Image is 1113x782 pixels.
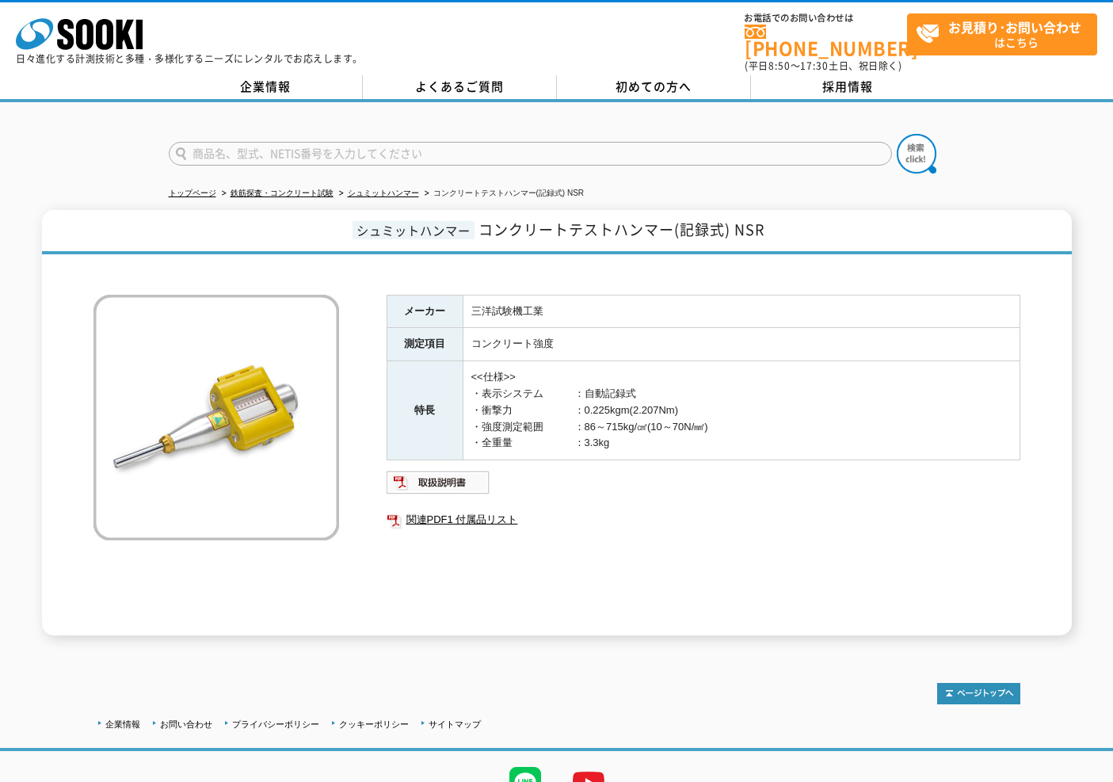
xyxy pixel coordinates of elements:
[937,683,1020,704] img: トップページへ
[751,75,945,99] a: 採用情報
[478,219,764,240] span: コンクリートテストハンマー(記録式) NSR
[363,75,557,99] a: よくあるご質問
[93,295,339,540] img: コンクリートテストハンマー(記録式) NSR
[916,14,1096,54] span: はこちら
[463,361,1020,460] td: <<仕様>> ・表示システム ：自動記録式 ・衝撃力 ：0.225kgm(2.207Nm) ・強度測定範囲 ：86～715kg/㎠(10～70N/㎟) ・全重量 ：3.3kg
[557,75,751,99] a: 初めての方へ
[353,221,475,239] span: シュミットハンマー
[745,25,907,57] a: [PHONE_NUMBER]
[429,719,481,729] a: サイトマップ
[339,719,409,729] a: クッキーポリシー
[800,59,829,73] span: 17:30
[16,54,363,63] p: 日々進化する計測技術と多種・多様化するニーズにレンタルでお応えします。
[231,189,334,197] a: 鉄筋探査・コンクリート試験
[105,719,140,729] a: 企業情報
[907,13,1097,55] a: お見積り･お問い合わせはこちら
[232,719,319,729] a: プライバシーポリシー
[387,509,1020,530] a: 関連PDF1 付属品リスト
[387,361,463,460] th: 特長
[387,470,490,495] img: 取扱説明書
[463,295,1020,328] td: 三洋試験機工業
[897,134,936,174] img: btn_search.png
[745,13,907,23] span: お電話でのお問い合わせは
[169,75,363,99] a: 企業情報
[387,480,490,492] a: 取扱説明書
[421,185,585,202] li: コンクリートテストハンマー(記録式) NSR
[463,328,1020,361] td: コンクリート強度
[387,328,463,361] th: 測定項目
[616,78,692,95] span: 初めての方へ
[169,142,892,166] input: 商品名、型式、NETIS番号を入力してください
[348,189,419,197] a: シュミットハンマー
[169,189,216,197] a: トップページ
[768,59,791,73] span: 8:50
[745,59,901,73] span: (平日 ～ 土日、祝日除く)
[948,17,1081,36] strong: お見積り･お問い合わせ
[160,719,212,729] a: お問い合わせ
[387,295,463,328] th: メーカー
